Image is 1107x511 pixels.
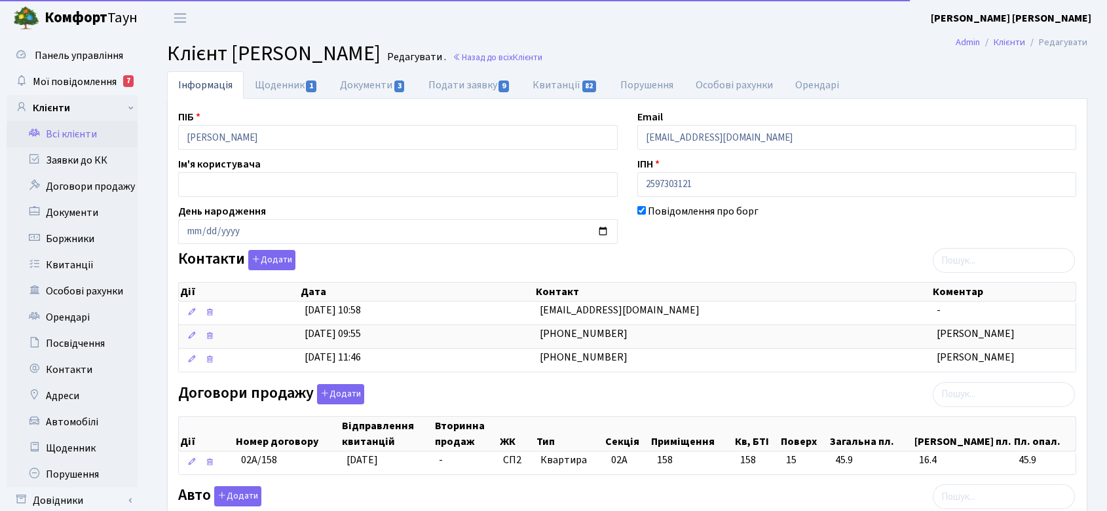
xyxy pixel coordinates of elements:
[535,417,605,451] th: Тип
[637,109,663,125] label: Email
[7,435,138,461] a: Щоденник
[7,252,138,278] a: Квитанції
[937,326,1015,341] span: [PERSON_NAME]
[540,303,700,317] span: [EMAIL_ADDRESS][DOMAIN_NAME]
[178,486,261,506] label: Авто
[734,417,779,451] th: Кв, БТІ
[7,121,138,147] a: Всі клієнти
[919,453,1008,468] span: 16.4
[306,80,316,92] span: 1
[7,147,138,173] a: Заявки до КК
[779,417,829,451] th: Поверх
[329,71,417,99] a: Документи
[7,200,138,226] a: Документи
[179,417,235,451] th: Дії
[7,95,138,121] a: Клієнти
[7,383,138,409] a: Адреси
[637,156,660,172] label: ІПН
[513,51,542,63] span: Клієнти
[1013,417,1076,451] th: Пл. опал.
[604,417,650,451] th: Секція
[299,283,535,301] th: Дата
[164,7,197,29] button: Переключити навігацію
[937,350,1015,364] span: [PERSON_NAME]
[933,484,1075,509] input: Пошук...
[7,304,138,330] a: Орендарі
[1025,35,1087,50] li: Редагувати
[417,71,521,99] a: Подати заявку
[305,350,361,364] span: [DATE] 11:46
[835,453,909,468] span: 45.9
[7,43,138,69] a: Панель управління
[453,51,542,63] a: Назад до всіхКлієнти
[609,71,685,99] a: Порушення
[956,35,980,49] a: Admin
[341,417,434,451] th: Відправлення квитанцій
[13,5,39,31] img: logo.png
[657,453,673,467] span: 158
[235,417,341,451] th: Номер договору
[178,156,261,172] label: Ім'я користувача
[913,417,1013,451] th: [PERSON_NAME] пл.
[7,357,138,383] a: Контакти
[167,71,244,99] a: Інформація
[305,326,361,341] span: [DATE] 09:55
[179,283,299,301] th: Дії
[7,461,138,487] a: Порушення
[178,109,200,125] label: ПІБ
[535,283,931,301] th: Контакт
[439,453,443,467] span: -
[650,417,734,451] th: Приміщення
[7,173,138,200] a: Договори продажу
[931,10,1091,26] a: [PERSON_NAME] [PERSON_NAME]
[317,384,364,404] button: Договори продажу
[933,382,1075,407] input: Пошук...
[245,248,295,271] a: Додати
[214,486,261,506] button: Авто
[314,381,364,404] a: Додати
[611,453,628,467] span: 02А
[385,51,446,63] small: Редагувати .
[1019,453,1070,468] span: 45.9
[829,417,913,451] th: Загальна пл.
[521,71,609,99] a: Квитанції
[7,69,138,95] a: Мої повідомлення7
[931,11,1091,26] b: [PERSON_NAME] [PERSON_NAME]
[7,226,138,252] a: Боржники
[211,484,261,507] a: Додати
[784,71,850,99] a: Орендарі
[35,48,123,63] span: Панель управління
[7,330,138,357] a: Посвідчення
[45,7,138,29] span: Таун
[540,453,601,468] span: Квартира
[33,75,117,89] span: Мої повідомлення
[540,350,628,364] span: [PHONE_NUMBER]
[167,39,381,69] span: Клієнт [PERSON_NAME]
[936,29,1107,56] nav: breadcrumb
[498,80,509,92] span: 9
[582,80,597,92] span: 82
[503,453,530,468] span: СП2
[740,453,776,468] span: 158
[498,417,535,451] th: ЖК
[178,250,295,270] label: Контакти
[305,303,361,317] span: [DATE] 10:58
[123,75,134,87] div: 7
[45,7,107,28] b: Комфорт
[248,250,295,270] button: Контакти
[994,35,1025,49] a: Клієнти
[7,409,138,435] a: Автомобілі
[347,453,378,467] span: [DATE]
[685,71,784,99] a: Особові рахунки
[244,71,329,99] a: Щоденник
[178,203,266,219] label: День народження
[937,303,941,317] span: -
[931,283,1076,301] th: Коментар
[648,203,759,219] label: Повідомлення про борг
[786,453,825,468] span: 15
[434,417,498,451] th: Вторинна продаж
[241,453,277,467] span: 02А/158
[933,248,1075,273] input: Пошук...
[7,278,138,304] a: Особові рахунки
[540,326,628,341] span: [PHONE_NUMBER]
